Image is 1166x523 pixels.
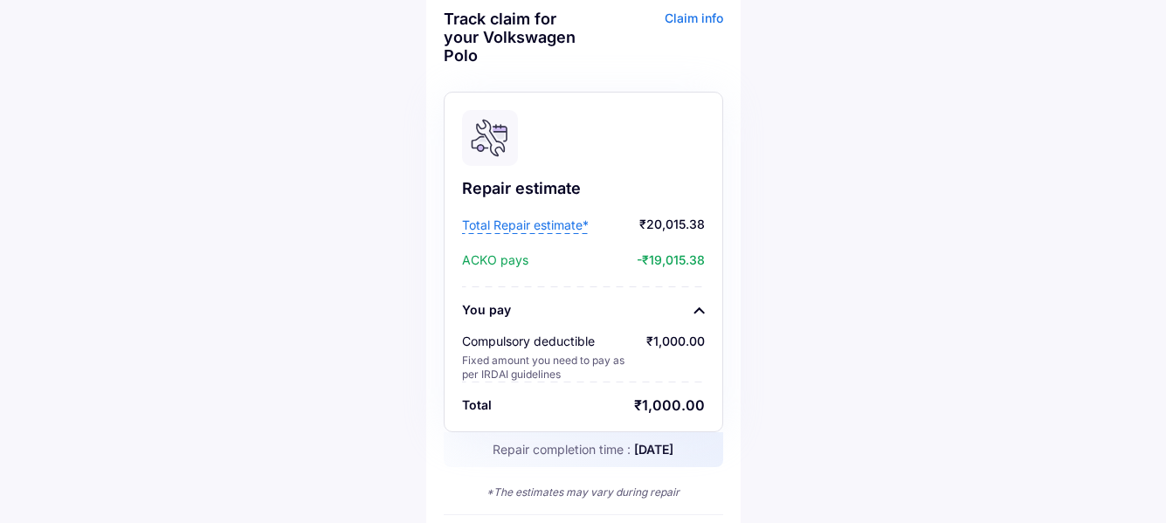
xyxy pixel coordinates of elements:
div: Track claim for your Volkswagen Polo [444,10,579,65]
div: You pay [462,301,511,319]
div: ₹1,000.00 [634,396,705,414]
div: Repair completion time : [444,432,723,467]
div: Claim info [588,10,723,78]
span: ₹20,015.38 [593,217,705,234]
div: *The estimates may vary during repair [444,485,723,500]
div: Fixed amount you need to pay as per IRDAI guidelines [462,354,632,382]
span: Total Repair estimate* [462,217,589,234]
div: ₹1,000.00 [646,333,705,382]
span: [DATE] [634,442,673,457]
div: Total [462,396,492,414]
span: -₹19,015.38 [533,251,705,269]
span: ACKO pays [462,251,528,269]
div: Compulsory deductible [462,333,632,350]
div: Repair estimate [462,178,705,199]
